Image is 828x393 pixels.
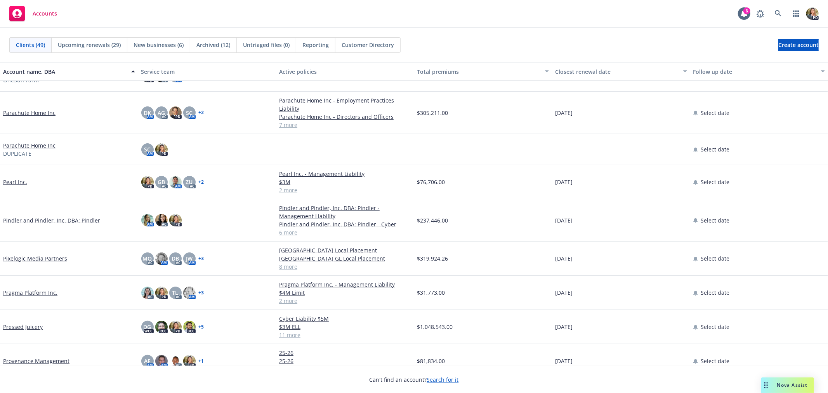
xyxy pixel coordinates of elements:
[279,263,411,271] a: 8 more
[279,254,411,263] a: [GEOGRAPHIC_DATA] GL Local Placement
[417,145,419,153] span: -
[279,246,411,254] a: [GEOGRAPHIC_DATA] Local Placement
[555,254,573,263] span: [DATE]
[3,289,57,297] a: Pragma Platform Inc.
[141,214,154,226] img: photo
[144,145,151,153] span: SC
[16,41,45,49] span: Clients (49)
[279,315,411,323] a: Cyber Liability $5M
[555,357,573,365] span: [DATE]
[555,323,573,331] span: [DATE]
[761,377,771,393] div: Drag to move
[279,349,411,357] a: 25-26
[417,254,448,263] span: $319,924.26
[196,41,230,49] span: Archived (12)
[183,287,196,299] img: photo
[279,170,411,178] a: Pearl Inc. - Management Liability
[199,110,204,115] a: + 2
[555,109,573,117] span: [DATE]
[701,145,730,153] span: Select date
[158,109,165,117] span: AG
[144,109,151,117] span: DK
[701,178,730,186] span: Select date
[3,141,56,150] a: Parachute Home Inc
[417,289,445,297] span: $31,773.00
[155,252,168,265] img: photo
[279,357,411,365] a: 25-26
[279,323,411,331] a: $3M ELL
[370,376,459,384] span: Can't find an account?
[279,289,411,297] a: $4M Limit
[778,39,819,51] a: Create account
[199,359,204,363] a: + 1
[169,214,182,226] img: photo
[743,7,750,14] div: 6
[693,68,817,76] div: Follow up date
[199,180,204,184] a: + 2
[58,41,121,49] span: Upcoming renewals (29)
[186,254,193,263] span: JW
[417,357,445,365] span: $81,834.00
[158,178,165,186] span: GB
[141,176,154,188] img: photo
[186,178,193,186] span: ZU
[279,297,411,305] a: 2 more
[144,323,151,331] span: DG
[3,357,69,365] a: Provenance Management
[6,3,60,24] a: Accounts
[279,280,411,289] a: Pragma Platform Inc. - Management Liability
[169,355,182,367] img: photo
[243,41,290,49] span: Untriaged files (0)
[186,109,193,117] span: SC
[134,41,184,49] span: New businesses (6)
[279,365,411,373] a: 3 more
[155,355,168,367] img: photo
[169,321,182,333] img: photo
[279,228,411,236] a: 6 more
[417,109,448,117] span: $305,211.00
[279,186,411,194] a: 2 more
[3,323,43,331] a: Pressed Juicery
[3,178,27,186] a: Pearl Inc.
[3,254,67,263] a: Pixelogic Media Partners
[806,7,819,20] img: photo
[555,145,557,153] span: -
[279,220,411,228] a: Pindler and Pindler, Inc. DBA: Pindler - Cyber
[555,216,573,224] span: [DATE]
[141,287,154,299] img: photo
[555,289,573,297] span: [DATE]
[172,254,179,263] span: DB
[279,68,411,76] div: Active policies
[169,106,182,119] img: photo
[771,6,786,21] a: Search
[777,382,808,388] span: Nova Assist
[155,214,168,226] img: photo
[183,321,196,333] img: photo
[3,109,56,117] a: Parachute Home Inc
[555,178,573,186] span: [DATE]
[279,121,411,129] a: 7 more
[753,6,768,21] a: Report a Bug
[3,150,31,158] span: DUPLICATE
[552,62,690,81] button: Closest renewal date
[342,41,394,49] span: Customer Directory
[199,325,204,329] a: + 5
[169,176,182,188] img: photo
[788,6,804,21] a: Switch app
[417,178,445,186] span: $76,706.00
[701,254,730,263] span: Select date
[417,216,448,224] span: $237,446.00
[761,377,814,393] button: Nova Assist
[414,62,552,81] button: Total premiums
[417,323,453,331] span: $1,048,543.00
[3,68,127,76] div: Account name, DBA
[141,68,273,76] div: Service team
[144,357,151,365] span: AF
[279,96,411,113] a: Parachute Home Inc - Employment Practices Liability
[155,287,168,299] img: photo
[279,145,281,153] span: -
